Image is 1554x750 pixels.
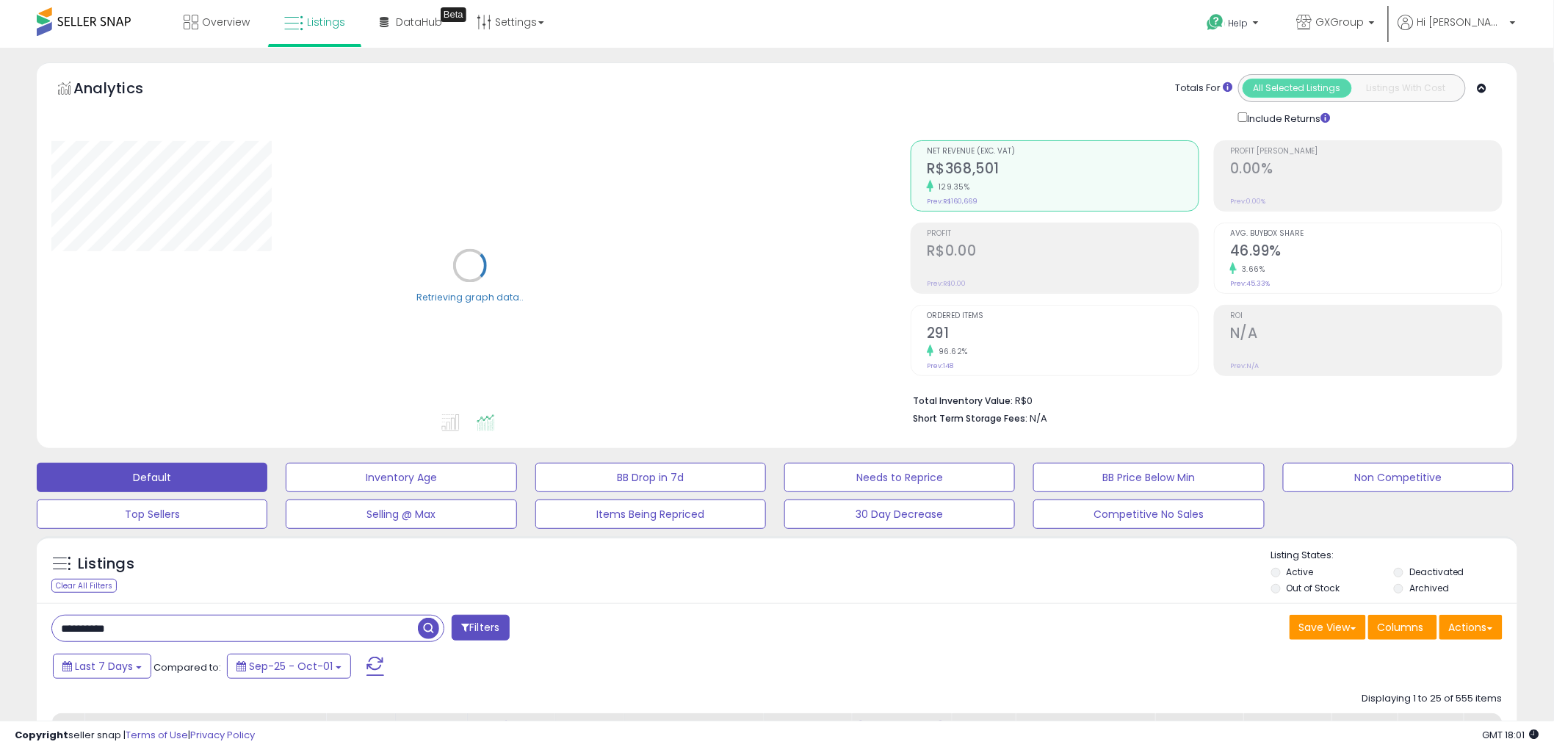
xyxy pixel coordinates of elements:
div: Num of Comp. [1403,719,1457,750]
div: Amazon Fees [631,719,758,735]
div: Displaying 1 to 25 of 555 items [1362,692,1503,706]
h2: 0.00% [1230,160,1502,180]
label: Deactivated [1409,566,1464,578]
button: Non Competitive [1283,463,1514,492]
small: Prev: 148 [927,361,953,370]
h2: 46.99% [1230,242,1502,262]
button: Inventory Age [286,463,516,492]
span: N/A [1030,411,1047,425]
a: Terms of Use [126,728,188,742]
h2: N/A [1230,325,1502,345]
label: Out of Stock [1287,582,1340,594]
small: 129.35% [933,181,970,192]
h2: R$368,501 [927,160,1199,180]
span: Overview [202,15,250,29]
button: Save View [1290,615,1366,640]
button: Filters [452,615,509,641]
div: BB Share 24h. [1337,719,1391,750]
small: 96.62% [933,346,968,357]
div: Tooltip anchor [441,7,466,22]
button: BB Drop in 7d [535,463,766,492]
span: ROI [1230,312,1502,320]
button: BB Price Below Min [1033,463,1264,492]
div: Retrieving graph data.. [416,291,524,304]
span: Avg. Buybox Share [1230,230,1502,238]
span: Columns [1378,620,1424,635]
small: Prev: R$160,669 [927,197,977,206]
div: Totals For [1176,82,1233,95]
a: Privacy Policy [190,728,255,742]
span: GXGroup [1316,15,1365,29]
button: Sep-25 - Oct-01 [227,654,351,679]
button: Actions [1439,615,1503,640]
button: Items Being Repriced [535,500,766,529]
button: Competitive No Sales [1033,500,1264,529]
div: Cost (Exc. VAT) [474,719,549,750]
small: Prev: 45.33% [1230,279,1270,288]
div: seller snap | | [15,729,255,743]
button: All Selected Listings [1243,79,1352,98]
h5: Listings [78,554,134,574]
small: 3.66% [1237,264,1265,275]
strong: Copyright [15,728,68,742]
button: Top Sellers [37,500,267,529]
span: Help [1229,17,1248,29]
div: Clear All Filters [51,579,117,593]
h2: R$0.00 [927,242,1199,262]
div: Fulfillment [402,719,461,735]
button: 30 Day Decrease [784,500,1015,529]
button: Default [37,463,267,492]
span: Compared to: [153,660,221,674]
div: Include Returns [1227,109,1348,126]
div: Current Buybox Price [1249,719,1325,750]
h2: 291 [927,325,1199,345]
button: Listings With Cost [1351,79,1461,98]
span: DataHub [396,15,442,29]
span: Listings [307,15,345,29]
div: Min Price [770,719,846,735]
small: Prev: N/A [1230,361,1259,370]
label: Archived [1409,582,1449,594]
div: Listed Price [1022,719,1149,735]
button: Last 7 Days [53,654,151,679]
div: Fulfillment Cost [562,719,618,750]
a: Help [1196,2,1273,48]
button: Needs to Reprice [784,463,1015,492]
a: Hi [PERSON_NAME] [1398,15,1516,48]
span: 2025-10-9 18:01 GMT [1483,728,1539,742]
span: Last 7 Days [75,659,133,674]
span: Profit [PERSON_NAME] [1230,148,1502,156]
div: Total Rev. [1470,719,1523,750]
div: Fulfillable Quantity [958,719,1009,750]
small: Prev: R$0.00 [927,279,966,288]
li: R$0 [913,391,1492,408]
i: Get Help [1207,13,1225,32]
p: Listing States: [1271,549,1517,563]
span: Ordered Items [927,312,1199,320]
b: Short Term Storage Fees: [913,412,1027,425]
span: Net Revenue (Exc. VAT) [927,148,1199,156]
div: Repricing [332,719,389,735]
span: Hi [PERSON_NAME] [1417,15,1506,29]
span: Sep-25 - Oct-01 [249,659,333,674]
label: Active [1287,566,1314,578]
button: Selling @ Max [286,500,516,529]
span: Profit [927,230,1199,238]
div: [PERSON_NAME] [859,719,946,735]
b: Total Inventory Value: [913,394,1013,407]
small: Prev: 0.00% [1230,197,1265,206]
h5: Analytics [73,78,172,102]
div: Title [90,719,319,735]
button: Columns [1368,615,1437,640]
